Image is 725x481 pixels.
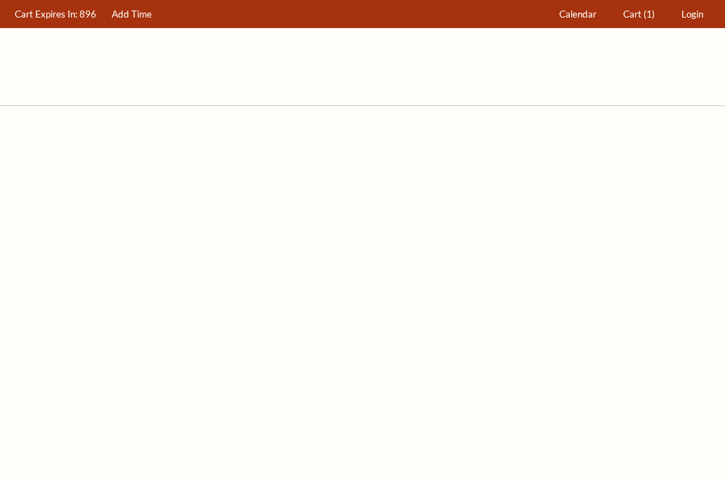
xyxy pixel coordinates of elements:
span: Login [681,8,703,20]
a: Login [675,1,710,28]
a: Cart (1) [617,1,662,28]
span: Cart [623,8,641,20]
span: (1) [644,8,655,20]
a: Calendar [553,1,603,28]
a: Add Time [105,1,159,28]
span: Calendar [559,8,596,20]
span: Cart Expires In: [15,8,77,20]
span: 896 [79,8,96,20]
